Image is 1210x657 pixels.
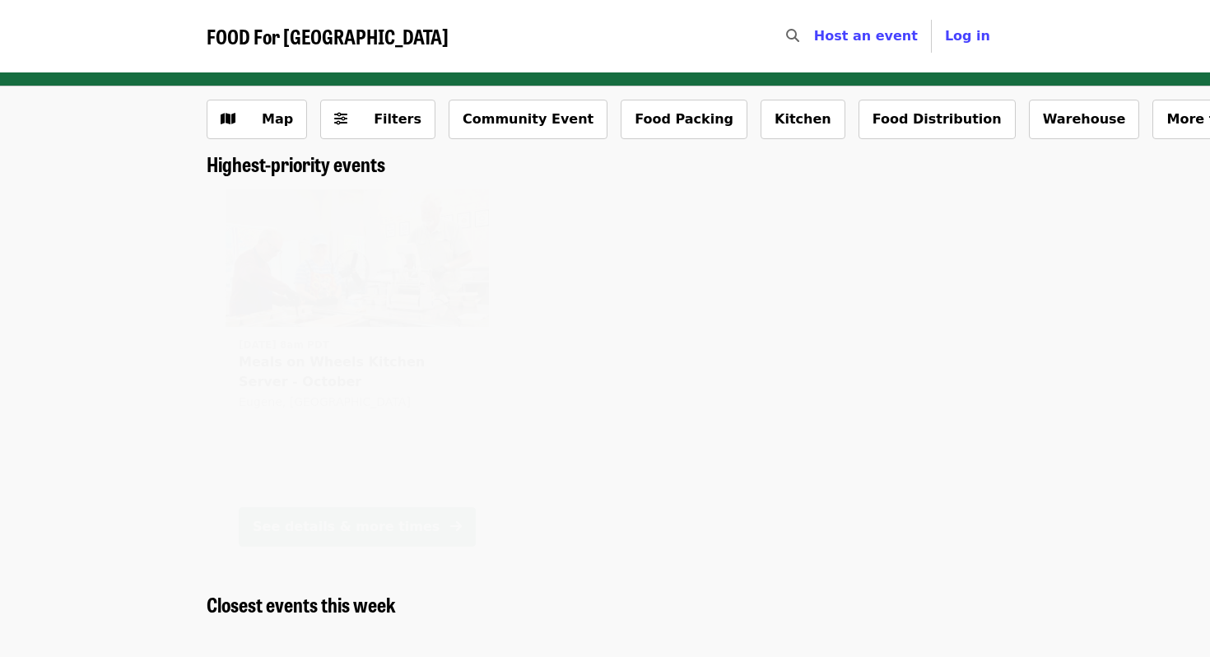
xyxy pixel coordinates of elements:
[334,111,347,127] i: sliders-h icon
[621,100,747,139] button: Food Packing
[239,338,329,352] time: [DATE] 8am PDT
[207,149,385,178] span: Highest-priority events
[1029,100,1140,139] button: Warehouse
[239,395,476,409] div: Eugene, [GEOGRAPHIC_DATA]
[253,517,440,537] div: See details & more times
[226,189,489,328] img: Meals on Wheels Kitchen Server - October organized by FOOD For Lane County
[207,25,449,49] a: FOOD For [GEOGRAPHIC_DATA]
[239,507,476,547] button: See details & more times
[226,189,489,560] a: See details for "Meals on Wheels Kitchen Server - October"
[207,152,385,176] a: Highest-priority events
[193,593,1017,617] div: Closest events this week
[239,352,476,392] span: Meals on Wheels Kitchen Server - October
[207,100,307,139] button: Show map view
[814,28,918,44] a: Host an event
[207,21,449,50] span: FOOD For [GEOGRAPHIC_DATA]
[945,28,990,44] span: Log in
[859,100,1016,139] button: Food Distribution
[262,111,293,127] span: Map
[932,20,1003,53] button: Log in
[449,100,607,139] button: Community Event
[320,100,435,139] button: Filters (0 selected)
[221,111,235,127] i: map icon
[761,100,845,139] button: Kitchen
[450,519,462,534] i: arrow-right icon
[809,16,822,56] input: Search
[207,589,396,618] span: Closest events this week
[207,593,396,617] a: Closest events this week
[374,111,421,127] span: Filters
[786,28,799,44] i: search icon
[193,152,1017,176] div: Highest-priority events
